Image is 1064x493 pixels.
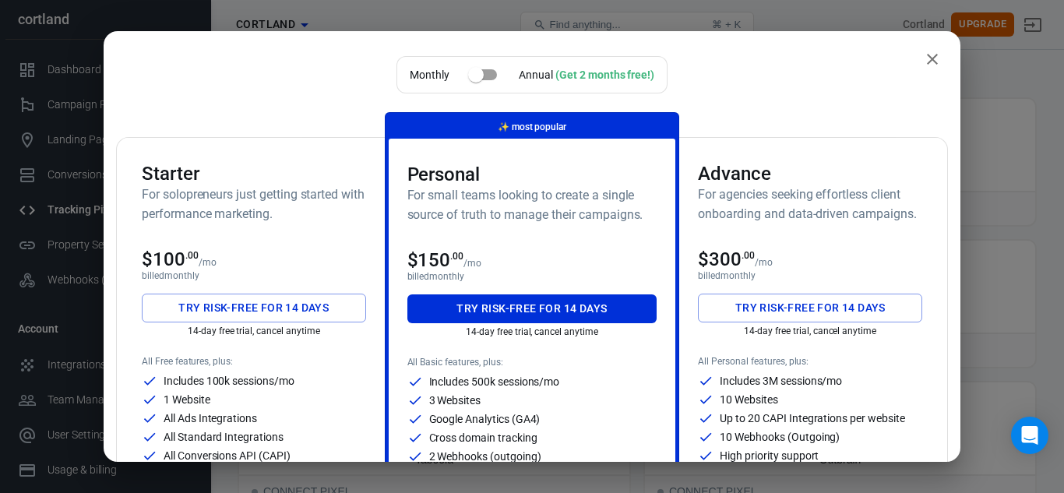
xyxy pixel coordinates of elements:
[142,356,366,367] p: All Free features, plus:
[407,164,657,185] h3: Personal
[1011,417,1048,454] div: Open Intercom Messenger
[720,450,819,461] p: High priority support
[429,376,560,387] p: Includes 500k sessions/mo
[407,357,657,368] p: All Basic features, plus:
[698,270,922,281] p: billed monthly
[407,249,464,271] span: $150
[429,414,541,424] p: Google Analytics (GA4)
[429,395,481,406] p: 3 Websites
[407,294,657,323] button: Try risk-free for 14 days
[407,326,657,337] p: 14-day free trial, cancel anytime
[142,163,366,185] h3: Starter
[698,356,922,367] p: All Personal features, plus:
[698,294,922,322] button: Try risk-free for 14 days
[407,185,657,224] h6: For small teams looking to create a single source of truth to manage their campaigns.
[142,326,366,336] p: 14-day free trial, cancel anytime
[698,326,922,336] p: 14-day free trial, cancel anytime
[164,394,210,405] p: 1 Website
[519,67,654,83] div: Annual
[142,270,366,281] p: billed monthly
[498,121,509,132] span: magic
[720,413,904,424] p: Up to 20 CAPI Integrations per website
[498,119,566,136] p: most popular
[429,432,537,443] p: Cross domain tracking
[755,257,773,268] p: /mo
[917,44,948,75] button: close
[720,375,842,386] p: Includes 3M sessions/mo
[142,294,366,322] button: Try risk-free for 14 days
[698,163,922,185] h3: Advance
[142,248,199,270] span: $100
[450,251,463,262] sup: .00
[142,185,366,224] h6: For solopreneurs just getting started with performance marketing.
[164,431,284,442] p: All Standard Integrations
[698,248,755,270] span: $300
[164,413,257,424] p: All Ads Integrations
[164,450,291,461] p: All Conversions API (CAPI)
[698,185,922,224] h6: For agencies seeking effortless client onboarding and data-driven campaigns.
[185,250,199,261] sup: .00
[407,271,657,282] p: billed monthly
[199,257,217,268] p: /mo
[463,258,481,269] p: /mo
[720,431,840,442] p: 10 Webhooks (Outgoing)
[742,250,755,261] sup: .00
[410,67,449,83] p: Monthly
[164,375,294,386] p: Includes 100k sessions/mo
[555,69,654,81] div: (Get 2 months free!)
[429,451,541,462] p: 2 Webhooks (outgoing)
[720,394,777,405] p: 10 Websites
